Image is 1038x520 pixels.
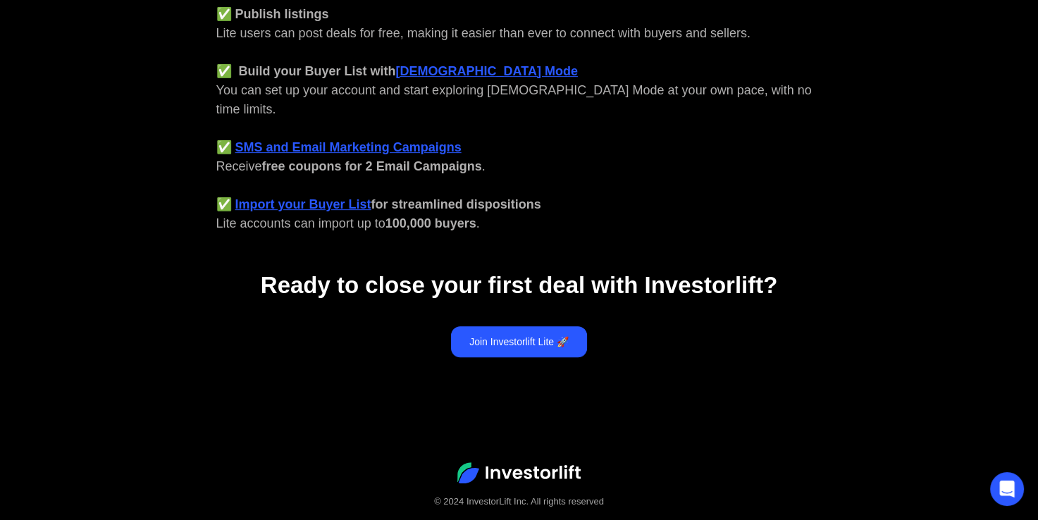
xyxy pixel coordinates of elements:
[385,216,476,230] strong: 100,000 buyers
[216,5,822,233] div: Lite users can post deals for free, making it easier than ever to connect with buyers and sellers...
[235,140,462,154] a: SMS and Email Marketing Campaigns
[216,197,232,211] strong: ✅
[216,64,396,78] strong: ✅ Build your Buyer List with
[216,7,329,21] strong: ✅ Publish listings
[28,495,1010,509] div: © 2024 InvestorLift Inc. All rights reserved
[371,197,541,211] strong: for streamlined dispositions
[990,472,1024,506] div: Open Intercom Messenger
[216,140,232,154] strong: ✅
[396,64,578,78] a: [DEMOGRAPHIC_DATA] Mode
[235,197,371,211] a: Import your Buyer List
[261,272,777,298] strong: Ready to close your first deal with Investorlift?
[262,159,482,173] strong: free coupons for 2 Email Campaigns
[451,326,587,357] a: Join Investorlift Lite 🚀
